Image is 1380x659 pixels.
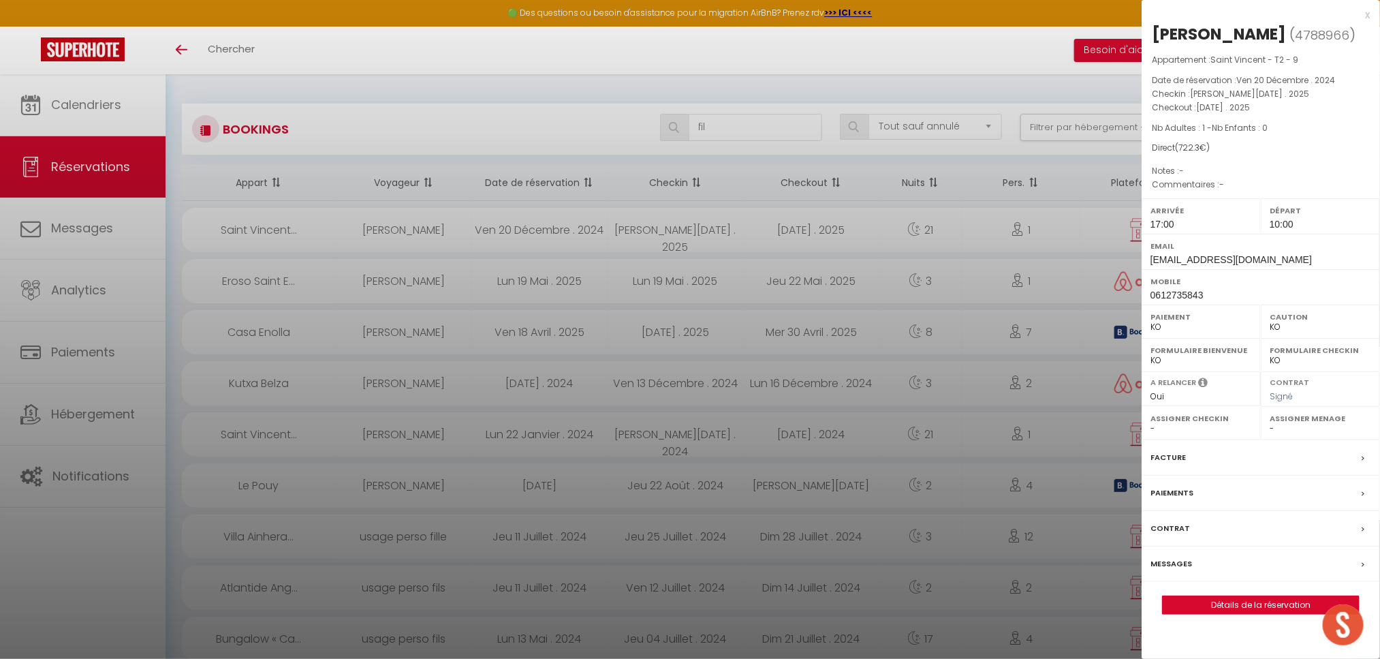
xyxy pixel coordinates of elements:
[1236,74,1335,86] span: Ven 20 Décembre . 2024
[1198,377,1208,392] i: Sélectionner OUI si vous souhaiter envoyer les séquences de messages post-checkout
[1152,101,1370,114] p: Checkout :
[1150,310,1252,324] label: Paiement
[1152,178,1370,191] p: Commentaires :
[1150,204,1252,217] label: Arrivée
[1150,486,1193,500] label: Paiements
[1179,165,1184,177] span: -
[1150,239,1371,253] label: Email
[1150,377,1196,388] label: A relancer
[1323,604,1364,645] div: Ouvrir le chat
[1190,88,1309,99] span: [PERSON_NAME][DATE] . 2025
[1270,377,1309,386] label: Contrat
[1219,179,1224,190] span: -
[1150,412,1252,425] label: Assigner Checkin
[1270,204,1371,217] label: Départ
[1150,290,1204,301] span: 0612735843
[1150,219,1174,230] span: 17:00
[1270,310,1371,324] label: Caution
[1295,27,1349,44] span: 4788966
[1270,390,1293,402] span: Signé
[1152,74,1370,87] p: Date de réservation :
[1152,53,1370,67] p: Appartement :
[1178,142,1199,153] span: 722.3
[1162,596,1360,615] button: Détails de la réservation
[1212,122,1268,134] span: Nb Enfants : 0
[1150,557,1192,571] label: Messages
[1270,343,1371,357] label: Formulaire Checkin
[1270,412,1371,425] label: Assigner Menage
[1152,142,1370,155] div: Direct
[1289,25,1355,44] span: ( )
[1210,54,1298,65] span: Saint Vincent - T2 - 9
[1163,596,1359,614] a: Détails de la réservation
[1152,164,1370,178] p: Notes :
[1150,521,1190,536] label: Contrat
[1152,87,1370,101] p: Checkin :
[1150,343,1252,357] label: Formulaire Bienvenue
[1152,122,1268,134] span: Nb Adultes : 1 -
[1196,102,1250,113] span: [DATE] . 2025
[1150,254,1312,265] span: [EMAIL_ADDRESS][DOMAIN_NAME]
[1150,450,1186,465] label: Facture
[1152,23,1286,45] div: [PERSON_NAME]
[1150,275,1371,288] label: Mobile
[1142,7,1370,23] div: x
[1270,219,1293,230] span: 10:00
[1175,142,1210,153] span: ( €)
